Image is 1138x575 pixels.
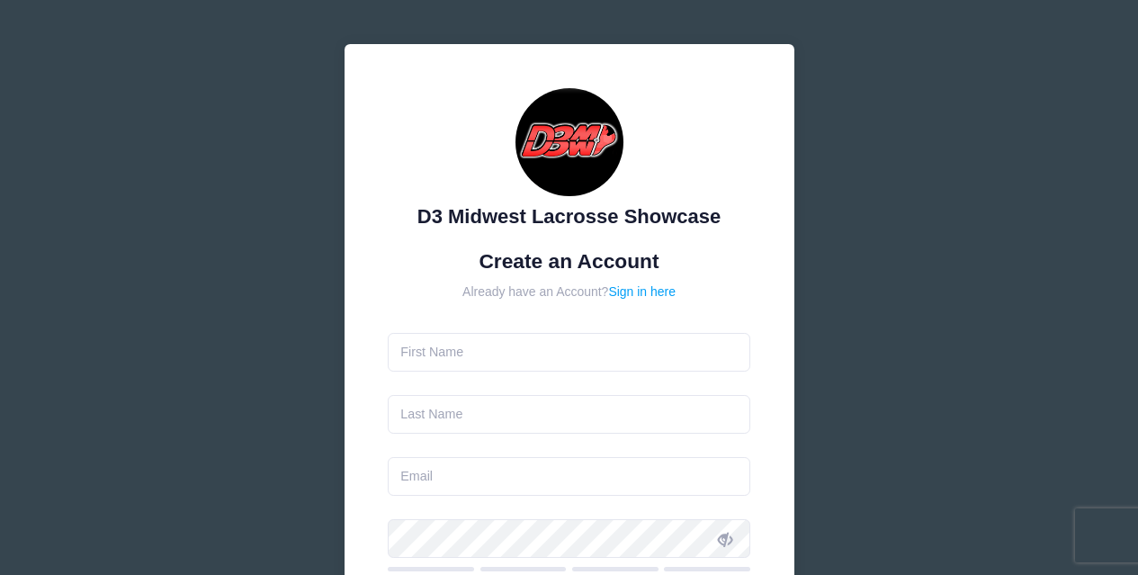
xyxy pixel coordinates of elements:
img: D3 Midwest Lacrosse Showcase [515,88,623,196]
div: Already have an Account? [388,283,750,301]
input: Email [388,457,750,496]
a: Sign in here [608,284,676,299]
div: D3 Midwest Lacrosse Showcase [388,202,750,231]
h1: Create an Account [388,249,750,274]
input: Last Name [388,395,750,434]
input: First Name [388,333,750,372]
